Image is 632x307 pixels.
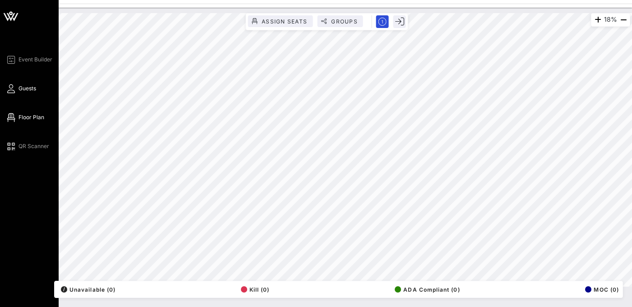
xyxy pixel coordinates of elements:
[5,83,36,94] a: Guests
[392,283,460,296] button: ADA Compliant (0)
[5,141,49,152] a: QR Scanner
[18,84,36,93] span: Guests
[261,18,307,25] span: Assign Seats
[18,113,44,121] span: Floor Plan
[241,286,270,293] span: Kill (0)
[248,15,313,27] button: Assign Seats
[585,286,619,293] span: MOC (0)
[317,15,363,27] button: Groups
[18,142,49,150] span: QR Scanner
[58,283,115,296] button: /Unavailable (0)
[238,283,270,296] button: Kill (0)
[331,18,358,25] span: Groups
[582,283,619,296] button: MOC (0)
[61,286,67,293] div: /
[61,286,115,293] span: Unavailable (0)
[5,112,44,123] a: Floor Plan
[5,54,52,65] a: Event Builder
[591,13,630,27] div: 18%
[18,56,52,64] span: Event Builder
[395,286,460,293] span: ADA Compliant (0)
